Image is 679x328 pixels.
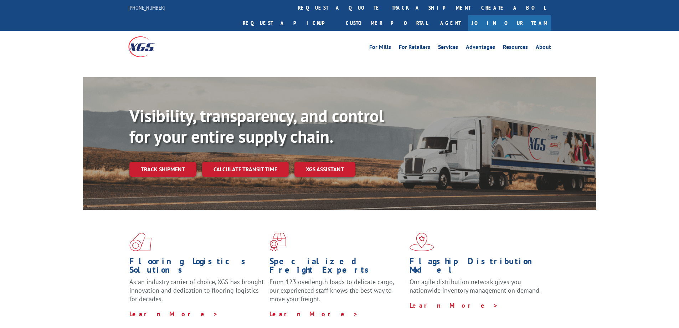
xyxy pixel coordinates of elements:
[468,15,551,31] a: Join Our Team
[410,257,544,278] h1: Flagship Distribution Model
[129,278,264,303] span: As an industry carrier of choice, XGS has brought innovation and dedication to flooring logistics...
[269,257,404,278] h1: Specialized Freight Experts
[269,278,404,309] p: From 123 overlength loads to delicate cargo, our experienced staff knows the best way to move you...
[410,233,434,251] img: xgs-icon-flagship-distribution-model-red
[438,44,458,52] a: Services
[129,233,151,251] img: xgs-icon-total-supply-chain-intelligence-red
[129,310,218,318] a: Learn More >
[202,162,289,177] a: Calculate transit time
[269,310,358,318] a: Learn More >
[129,105,384,147] b: Visibility, transparency, and control for your entire supply chain.
[294,162,355,177] a: XGS ASSISTANT
[503,44,528,52] a: Resources
[410,301,498,309] a: Learn More >
[536,44,551,52] a: About
[369,44,391,52] a: For Mills
[237,15,340,31] a: Request a pickup
[433,15,468,31] a: Agent
[410,278,541,294] span: Our agile distribution network gives you nationwide inventory management on demand.
[340,15,433,31] a: Customer Portal
[129,162,196,177] a: Track shipment
[129,257,264,278] h1: Flooring Logistics Solutions
[269,233,286,251] img: xgs-icon-focused-on-flooring-red
[128,4,165,11] a: [PHONE_NUMBER]
[399,44,430,52] a: For Retailers
[466,44,495,52] a: Advantages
